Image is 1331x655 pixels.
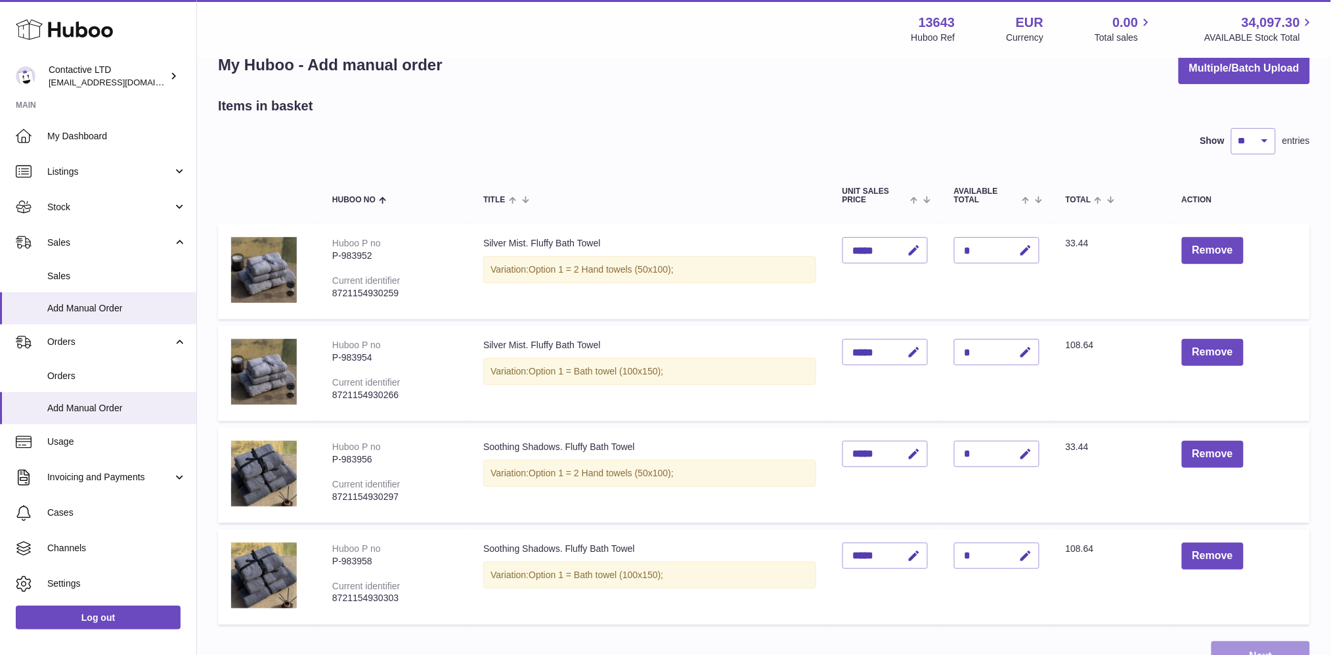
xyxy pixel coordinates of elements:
[1204,32,1315,44] span: AVAILABLE Stock Total
[47,302,186,315] span: Add Manual Order
[1095,32,1153,44] span: Total sales
[1242,14,1300,32] span: 34,097.30
[332,340,381,350] div: Huboo P no
[1066,340,1094,350] span: 108.64
[483,256,816,283] div: Variation:
[1182,196,1297,204] div: Action
[332,555,457,568] div: P-983958
[1066,238,1089,248] span: 33.44
[47,270,186,282] span: Sales
[470,530,829,625] td: Soothing Shadows. Fluffy Bath Towel
[483,460,816,487] div: Variation:
[47,166,173,178] span: Listings
[47,436,186,448] span: Usage
[919,14,955,32] strong: 13643
[1182,237,1244,264] button: Remove
[470,428,829,523] td: Soothing Shadows. Fluffy Bath Towel
[332,441,381,452] div: Huboo P no
[470,326,829,421] td: Silver Mist. Fluffy Bath Towel
[16,606,181,629] a: Log out
[483,562,816,589] div: Variation:
[1179,53,1310,84] button: Multiple/Batch Upload
[47,577,186,590] span: Settings
[47,201,173,214] span: Stock
[47,237,173,249] span: Sales
[332,250,457,262] div: P-983952
[231,237,297,303] img: Silver Mist. Fluffy Bath Towel
[1182,441,1244,468] button: Remove
[842,187,907,204] span: Unit Sales Price
[231,339,297,405] img: Silver Mist. Fluffy Bath Towel
[47,507,186,519] span: Cases
[1113,14,1139,32] span: 0.00
[529,264,674,275] span: Option 1 = 2 Hand towels (50x100);
[954,187,1019,204] span: AVAILABLE Total
[218,97,313,115] h2: Items in basket
[332,592,457,604] div: 8721154930303
[911,32,955,44] div: Huboo Ref
[47,542,186,554] span: Channels
[332,453,457,466] div: P-983956
[1066,196,1091,204] span: Total
[483,358,816,385] div: Variation:
[47,370,186,382] span: Orders
[218,55,443,76] h1: My Huboo - Add manual order
[1204,14,1315,44] a: 34,097.30 AVAILABLE Stock Total
[1095,14,1153,44] a: 0.00 Total sales
[332,491,457,503] div: 8721154930297
[1016,14,1043,32] strong: EUR
[47,130,186,143] span: My Dashboard
[332,377,401,388] div: Current identifier
[470,224,829,319] td: Silver Mist. Fluffy Bath Towel
[483,196,505,204] span: Title
[529,468,674,478] span: Option 1 = 2 Hand towels (50x100);
[47,402,186,415] span: Add Manual Order
[332,479,401,489] div: Current identifier
[332,196,376,204] span: Huboo no
[332,389,457,401] div: 8721154930266
[332,287,457,300] div: 8721154930259
[1182,339,1244,366] button: Remove
[1066,543,1094,554] span: 108.64
[332,351,457,364] div: P-983954
[49,64,167,89] div: Contactive LTD
[1200,135,1225,147] label: Show
[1282,135,1310,147] span: entries
[332,581,401,591] div: Current identifier
[1066,441,1089,452] span: 33.44
[47,336,173,348] span: Orders
[529,570,663,580] span: Option 1 = Bath towel (100x150);
[1007,32,1044,44] div: Currency
[332,238,381,248] div: Huboo P no
[231,543,297,608] img: Soothing Shadows. Fluffy Bath Towel
[231,441,297,507] img: Soothing Shadows. Fluffy Bath Towel
[16,66,35,86] img: soul@SOWLhome.com
[49,77,193,87] span: [EMAIL_ADDRESS][DOMAIN_NAME]
[529,366,663,376] span: Option 1 = Bath towel (100x150);
[332,543,381,554] div: Huboo P no
[332,275,401,286] div: Current identifier
[1182,543,1244,570] button: Remove
[47,471,173,484] span: Invoicing and Payments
